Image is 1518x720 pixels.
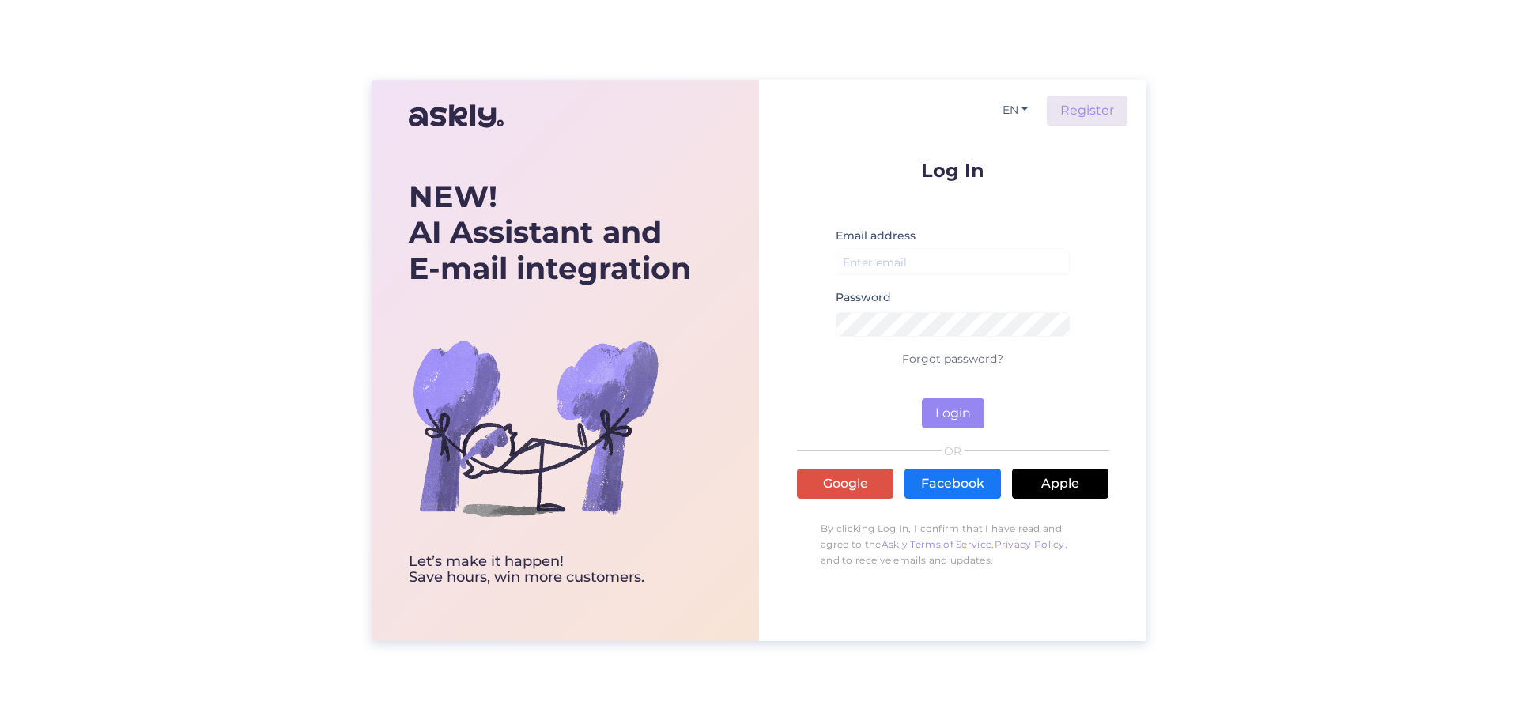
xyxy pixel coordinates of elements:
label: Email address [836,228,916,244]
button: Login [922,398,984,428]
div: AI Assistant and E-mail integration [409,179,691,287]
a: Apple [1012,469,1108,499]
img: Askly [409,97,504,135]
a: Facebook [904,469,1001,499]
b: NEW! [409,178,497,215]
span: OR [942,446,965,457]
a: Privacy Policy [995,538,1065,550]
a: Register [1047,96,1127,126]
div: Let’s make it happen! Save hours, win more customers. [409,554,691,586]
input: Enter email [836,251,1070,275]
p: By clicking Log In, I confirm that I have read and agree to the , , and to receive emails and upd... [797,513,1108,576]
p: Log In [797,160,1108,180]
a: Forgot password? [902,352,1003,366]
label: Password [836,289,891,306]
a: Google [797,469,893,499]
a: Askly Terms of Service [882,538,992,550]
button: EN [996,99,1034,122]
img: bg-askly [409,301,662,554]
